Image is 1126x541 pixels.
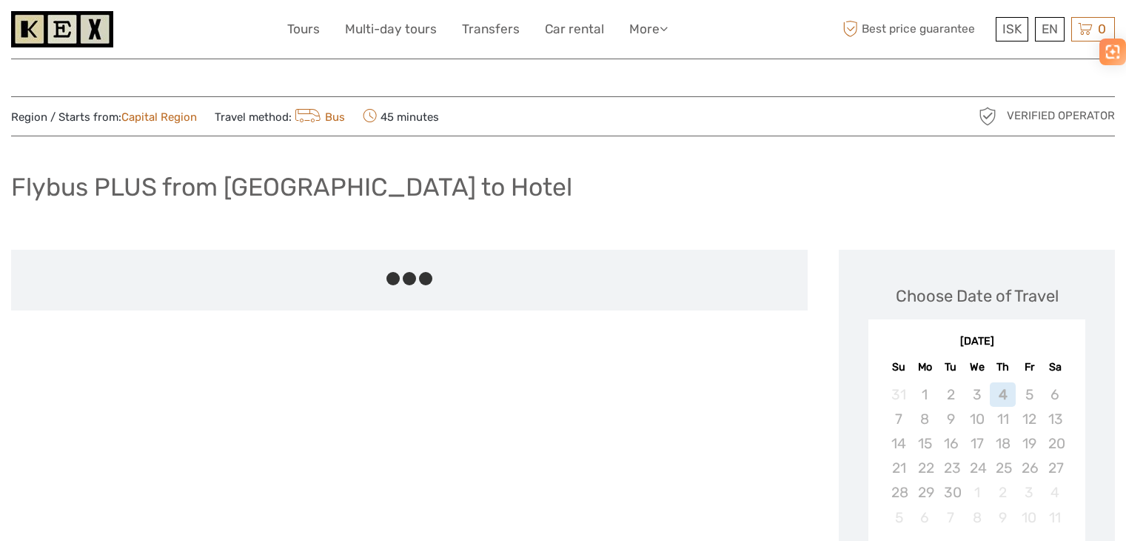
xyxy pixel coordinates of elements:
div: Not available Tuesday, September 23rd, 2025 [938,456,964,480]
img: 1261-44dab5bb-39f8-40da-b0c2-4d9fce00897c_logo_small.jpg [11,11,113,47]
div: Not available Saturday, September 13th, 2025 [1042,407,1068,431]
div: Not available Saturday, October 4th, 2025 [1042,480,1068,505]
div: Not available Sunday, September 14th, 2025 [885,431,911,456]
div: [DATE] [868,334,1085,350]
div: Not available Sunday, September 7th, 2025 [885,407,911,431]
div: Not available Tuesday, September 16th, 2025 [938,431,964,456]
div: Fr [1016,357,1042,377]
div: Not available Saturday, September 6th, 2025 [1042,382,1068,407]
div: Not available Sunday, October 5th, 2025 [885,505,911,530]
a: More [629,19,668,40]
div: Not available Thursday, October 2nd, 2025 [990,480,1016,505]
div: Not available Thursday, September 18th, 2025 [990,431,1016,456]
div: Not available Tuesday, September 2nd, 2025 [938,382,964,407]
div: Not available Monday, September 15th, 2025 [912,431,938,456]
div: Not available Thursday, September 4th, 2025 [990,382,1016,407]
span: 45 minutes [363,106,439,127]
a: Transfers [462,19,520,40]
a: Car rental [545,19,604,40]
div: Not available Saturday, September 27th, 2025 [1042,456,1068,480]
h1: Flybus PLUS from [GEOGRAPHIC_DATA] to Hotel [11,172,572,202]
div: We [964,357,990,377]
div: Not available Tuesday, October 7th, 2025 [938,505,964,530]
div: EN [1035,17,1065,42]
a: Tours [287,19,320,40]
div: Not available Friday, October 10th, 2025 [1016,505,1042,530]
div: Not available Monday, September 29th, 2025 [912,480,938,505]
div: Mo [912,357,938,377]
div: Su [885,357,911,377]
div: Not available Sunday, September 21st, 2025 [885,456,911,480]
div: Not available Thursday, September 11th, 2025 [990,407,1016,431]
div: Not available Wednesday, September 3rd, 2025 [964,382,990,407]
div: Not available Saturday, September 20th, 2025 [1042,431,1068,456]
div: Not available Monday, September 1st, 2025 [912,382,938,407]
div: Not available Thursday, October 9th, 2025 [990,505,1016,530]
div: Not available Monday, October 6th, 2025 [912,505,938,530]
div: Not available Wednesday, September 10th, 2025 [964,407,990,431]
div: Not available Monday, September 22nd, 2025 [912,456,938,480]
div: Not available Friday, September 26th, 2025 [1016,456,1042,480]
div: month 2025-09 [874,382,1081,530]
div: Not available Sunday, August 31st, 2025 [885,382,911,407]
div: Tu [938,357,964,377]
span: ISK [1002,21,1022,36]
div: Th [990,357,1016,377]
div: Not available Tuesday, September 30th, 2025 [938,480,964,505]
div: Sa [1042,357,1068,377]
div: Not available Wednesday, September 24th, 2025 [964,456,990,480]
div: Not available Friday, October 3rd, 2025 [1016,480,1042,505]
div: Not available Friday, September 5th, 2025 [1016,382,1042,407]
div: Not available Saturday, October 11th, 2025 [1042,505,1068,530]
div: Not available Wednesday, October 8th, 2025 [964,505,990,530]
a: Multi-day tours [345,19,437,40]
span: Best price guarantee [839,17,992,42]
div: Not available Tuesday, September 9th, 2025 [938,407,964,431]
div: Not available Sunday, September 28th, 2025 [885,480,911,505]
div: Not available Monday, September 8th, 2025 [912,407,938,431]
span: 0 [1096,21,1108,36]
div: Not available Thursday, September 25th, 2025 [990,456,1016,480]
a: Capital Region [121,110,197,124]
div: Not available Friday, September 12th, 2025 [1016,407,1042,431]
img: verified_operator_grey_128.png [976,104,999,128]
div: Not available Wednesday, September 17th, 2025 [964,431,990,456]
div: Not available Wednesday, October 1st, 2025 [964,480,990,505]
a: Bus [292,110,345,124]
div: Choose Date of Travel [896,285,1059,308]
span: Verified Operator [1007,108,1115,124]
span: Region / Starts from: [11,110,197,125]
div: Not available Friday, September 19th, 2025 [1016,431,1042,456]
span: Travel method: [215,106,345,127]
